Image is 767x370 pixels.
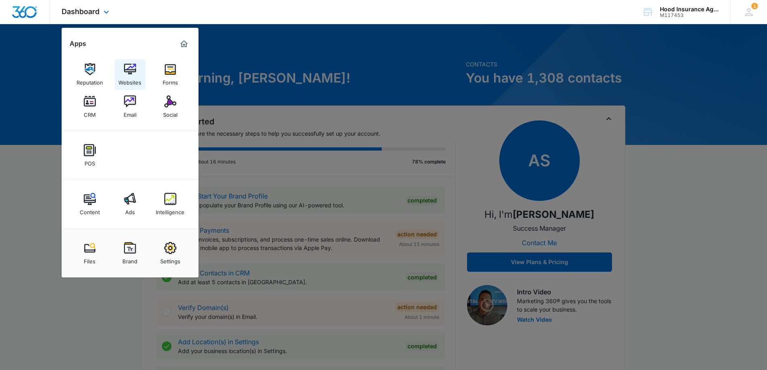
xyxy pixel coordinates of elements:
[155,189,186,219] a: Intelligence
[124,107,136,118] div: Email
[160,254,180,265] div: Settings
[84,254,95,265] div: Files
[115,238,145,269] a: Brand
[163,75,178,86] div: Forms
[660,12,719,18] div: account id
[156,205,184,215] div: Intelligence
[751,3,758,9] div: notifications count
[115,189,145,219] a: Ads
[125,205,135,215] div: Ads
[74,140,105,171] a: POS
[751,3,758,9] span: 1
[80,205,100,215] div: Content
[70,40,86,48] h2: Apps
[84,107,96,118] div: CRM
[155,59,186,90] a: Forms
[155,91,186,122] a: Social
[76,75,103,86] div: Reputation
[85,156,95,167] div: POS
[74,91,105,122] a: CRM
[74,238,105,269] a: Files
[118,75,141,86] div: Websites
[74,59,105,90] a: Reputation
[115,91,145,122] a: Email
[74,189,105,219] a: Content
[115,59,145,90] a: Websites
[62,7,99,16] span: Dashboard
[155,238,186,269] a: Settings
[163,107,178,118] div: Social
[122,254,137,265] div: Brand
[660,6,719,12] div: account name
[178,37,190,50] a: Marketing 360® Dashboard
